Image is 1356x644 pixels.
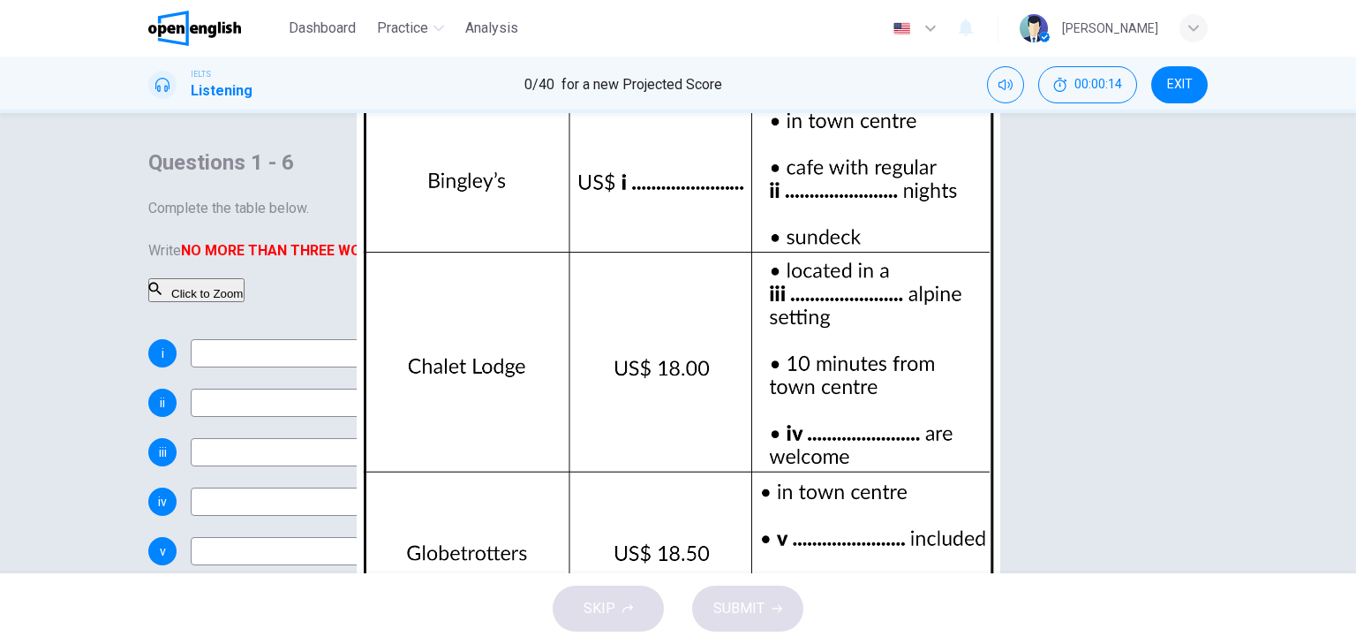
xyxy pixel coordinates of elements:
[1020,14,1048,42] img: Profile picture
[289,18,356,39] span: Dashboard
[191,80,252,102] h1: Listening
[1038,66,1137,103] div: Hide
[524,74,554,95] span: 0 / 40
[987,66,1024,103] div: Mute
[458,12,525,44] button: Analysis
[891,22,913,35] img: en
[148,11,282,46] a: OpenEnglish logo
[1038,66,1137,103] button: 00:00:14
[370,12,451,44] button: Practice
[282,12,363,44] button: Dashboard
[1062,18,1158,39] div: [PERSON_NAME]
[377,18,428,39] span: Practice
[148,11,241,46] img: OpenEnglish logo
[1167,78,1193,92] span: EXIT
[191,68,211,80] span: IELTS
[1074,78,1122,92] span: 00:00:14
[465,18,518,39] span: Analysis
[561,74,722,95] span: for a new Projected Score
[1151,66,1208,103] button: EXIT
